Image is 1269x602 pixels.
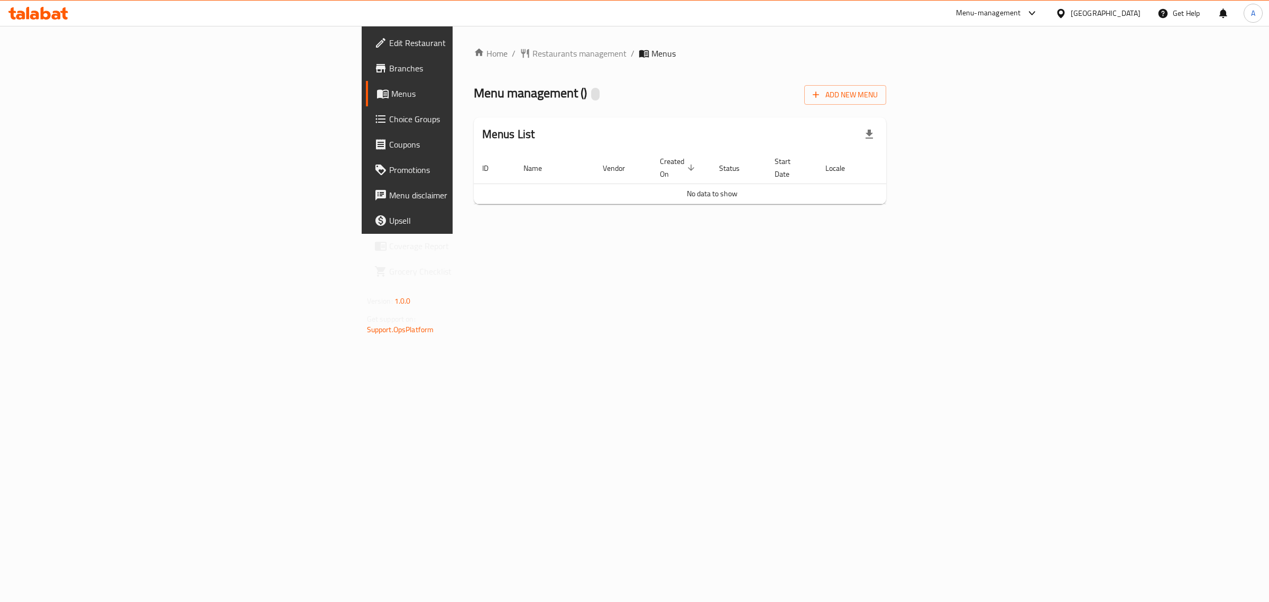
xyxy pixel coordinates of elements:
a: Choice Groups [366,106,574,132]
span: Grocery Checklist [389,265,565,278]
span: Get support on: [367,312,416,326]
span: Restaurants management [532,47,627,60]
a: Upsell [366,208,574,233]
a: Branches [366,56,574,81]
a: Menu disclaimer [366,183,574,208]
span: Branches [389,62,565,75]
span: Name [523,162,556,175]
span: Choice Groups [389,113,565,125]
span: ID [482,162,502,175]
h2: Menus List [482,126,535,142]
span: A [1251,7,1255,19]
a: Grocery Checklist [366,259,574,284]
table: enhanced table [474,152,951,204]
div: [GEOGRAPHIC_DATA] [1071,7,1141,19]
span: Edit Restaurant [389,37,565,49]
a: Coverage Report [366,233,574,259]
button: Add New Menu [804,85,886,105]
span: Add New Menu [813,88,878,102]
th: Actions [871,152,951,184]
span: Start Date [775,155,804,180]
a: Coupons [366,132,574,157]
a: Edit Restaurant [366,30,574,56]
li: / [631,47,635,60]
span: Upsell [389,214,565,227]
span: Menu disclaimer [389,189,565,202]
span: Locale [825,162,859,175]
span: No data to show [687,187,738,200]
span: Menus [391,87,565,100]
a: Menus [366,81,574,106]
span: Menus [651,47,676,60]
nav: breadcrumb [474,47,887,60]
span: 1.0.0 [394,294,411,308]
span: Menu management ( ) [474,81,587,105]
a: Support.OpsPlatform [367,323,434,336]
span: Status [719,162,753,175]
span: Version: [367,294,393,308]
span: Coverage Report [389,240,565,252]
span: Promotions [389,163,565,176]
span: Vendor [603,162,639,175]
span: Coupons [389,138,565,151]
div: Menu-management [956,7,1021,20]
span: Created On [660,155,698,180]
a: Promotions [366,157,574,183]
